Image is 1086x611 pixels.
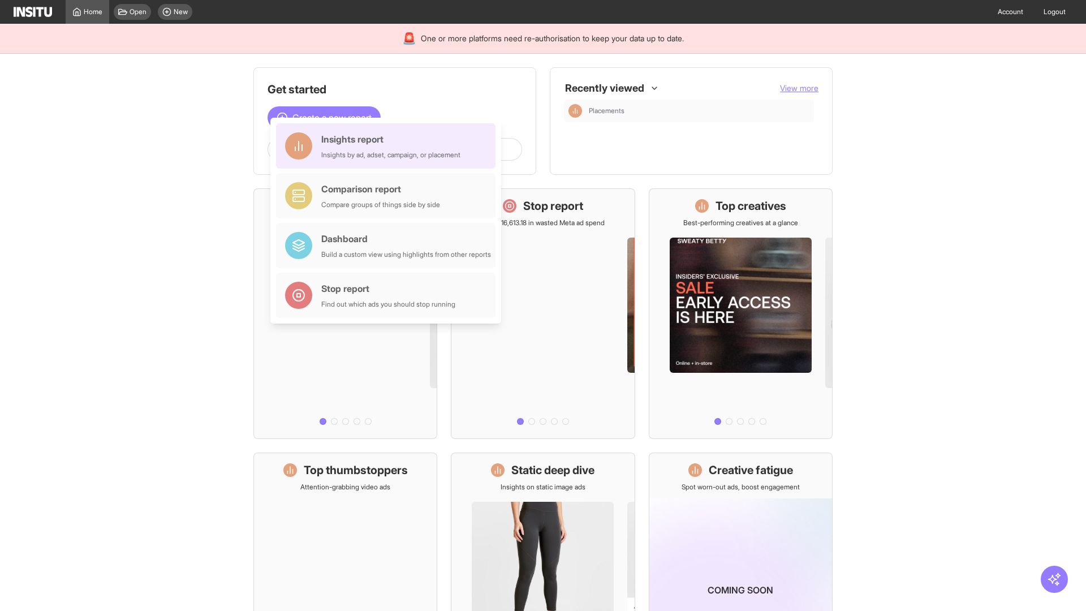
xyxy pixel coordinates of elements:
div: 🚨 [402,31,416,46]
p: Save £16,613.18 in wasted Meta ad spend [481,218,605,227]
div: Stop report [321,282,455,295]
h1: Top creatives [716,198,786,214]
button: Create a new report [268,106,381,129]
h1: Static deep dive [511,462,594,478]
span: Create a new report [292,111,372,124]
span: Open [130,7,146,16]
a: Top creativesBest-performing creatives at a glance [649,188,833,439]
p: Best-performing creatives at a glance [683,218,798,227]
p: Insights on static image ads [501,483,585,492]
h1: Stop report [523,198,583,214]
div: Dashboard [321,232,491,246]
div: Build a custom view using highlights from other reports [321,250,491,259]
span: New [174,7,188,16]
a: Stop reportSave £16,613.18 in wasted Meta ad spend [451,188,635,439]
span: Placements [589,106,624,115]
span: Home [84,7,102,16]
div: Insights by ad, adset, campaign, or placement [321,150,460,160]
span: View more [780,83,818,93]
div: Compare groups of things side by side [321,200,440,209]
h1: Get started [268,81,522,97]
div: Insights [568,104,582,118]
span: One or more platforms need re-authorisation to keep your data up to date. [421,33,684,44]
p: Attention-grabbing video ads [300,483,390,492]
h1: Top thumbstoppers [304,462,408,478]
a: What's live nowSee all active ads instantly [253,188,437,439]
button: View more [780,83,818,94]
div: Comparison report [321,182,440,196]
span: Placements [589,106,809,115]
div: Insights report [321,132,460,146]
img: Logo [14,7,52,17]
div: Find out which ads you should stop running [321,300,455,309]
